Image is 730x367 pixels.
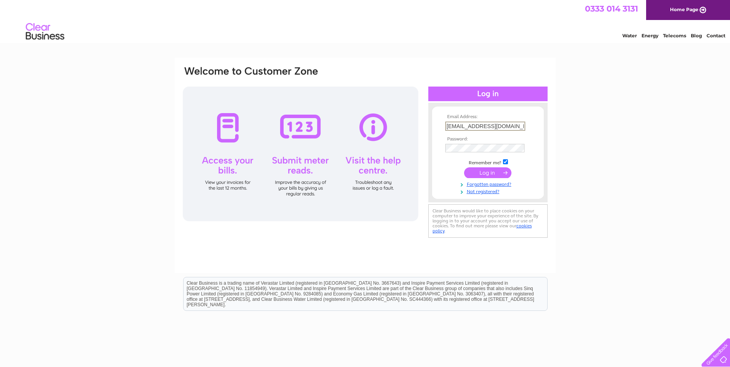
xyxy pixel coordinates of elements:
img: logo.png [25,20,65,43]
a: 0333 014 3131 [585,4,638,13]
a: Forgotten password? [445,180,533,187]
th: Password: [443,137,533,142]
a: Contact [707,33,725,38]
th: Email Address: [443,114,533,120]
a: Telecoms [663,33,686,38]
input: Submit [464,167,511,178]
td: Remember me? [443,158,533,166]
a: Not registered? [445,187,533,195]
div: Clear Business would like to place cookies on your computer to improve your experience of the sit... [428,204,548,238]
div: Clear Business is a trading name of Verastar Limited (registered in [GEOGRAPHIC_DATA] No. 3667643... [184,4,547,37]
a: Energy [641,33,658,38]
a: Blog [691,33,702,38]
a: Water [622,33,637,38]
a: cookies policy [433,223,532,234]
